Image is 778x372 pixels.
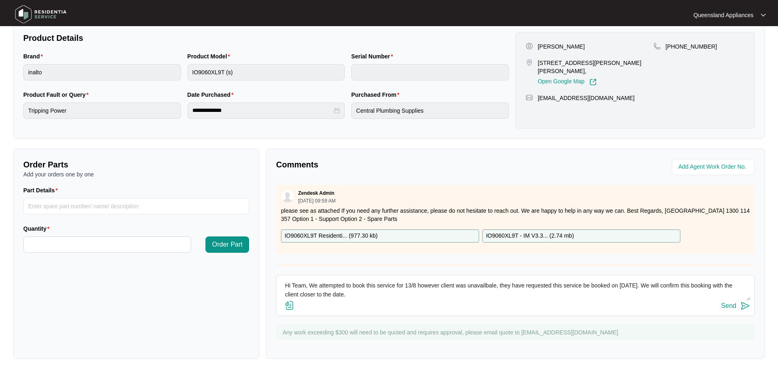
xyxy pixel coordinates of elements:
label: Part Details [23,186,61,194]
textarea: Hi Team, We attempted to book this service for 13/8 however client was unavailbale, they have req... [281,279,750,301]
p: please see as attached If you need any further assistance, please do not hesitate to reach out. W... [281,207,750,223]
p: [STREET_ADDRESS][PERSON_NAME][PERSON_NAME], [538,59,653,75]
img: send-icon.svg [740,301,750,311]
p: [DATE] 09:59 AM [298,198,336,203]
p: Comments [276,159,510,170]
label: Purchased From [351,91,403,99]
label: Serial Number [351,52,396,60]
p: IO9060XL9T - IM V3.3... ( 2.74 mb ) [486,232,574,241]
input: Add Agent Work Order No. [678,162,750,172]
button: Order Part [205,236,249,253]
img: dropdown arrow [761,13,766,17]
img: map-pin [653,42,661,50]
img: Link-External [589,78,597,86]
img: map-pin [526,94,533,101]
input: Date Purchased [192,106,333,115]
input: Product Model [187,64,345,80]
input: Quantity [24,237,191,252]
img: user.svg [281,190,294,203]
label: Quantity [23,225,53,233]
p: Zendesk Admin [298,190,334,196]
label: Date Purchased [187,91,237,99]
img: residentia service logo [12,2,69,27]
p: Add your orders one by one [23,170,249,178]
p: Order Parts [23,159,249,170]
p: Product Details [23,32,509,44]
p: [EMAIL_ADDRESS][DOMAIN_NAME] [538,94,635,102]
input: Part Details [23,198,249,214]
button: Send [721,301,750,312]
label: Product Fault or Query [23,91,92,99]
input: Product Fault or Query [23,102,181,119]
img: file-attachment-doc.svg [285,301,294,310]
p: IO9060XL9T Residenti... ( 977.30 kb ) [285,232,378,241]
input: Brand [23,64,181,80]
div: Send [721,302,736,310]
p: Any work exceeding $300 will need to be quoted and requires approval, please email quote to [EMAI... [283,328,751,336]
p: Queensland Appliances [693,11,753,19]
p: [PERSON_NAME] [538,42,585,51]
img: map-pin [526,59,533,66]
a: Open Google Map [538,78,597,86]
img: user-pin [526,42,533,50]
span: Order Part [212,240,243,249]
label: Brand [23,52,46,60]
p: [PHONE_NUMBER] [666,42,717,51]
input: Serial Number [351,64,509,80]
input: Purchased From [351,102,509,119]
label: Product Model [187,52,234,60]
